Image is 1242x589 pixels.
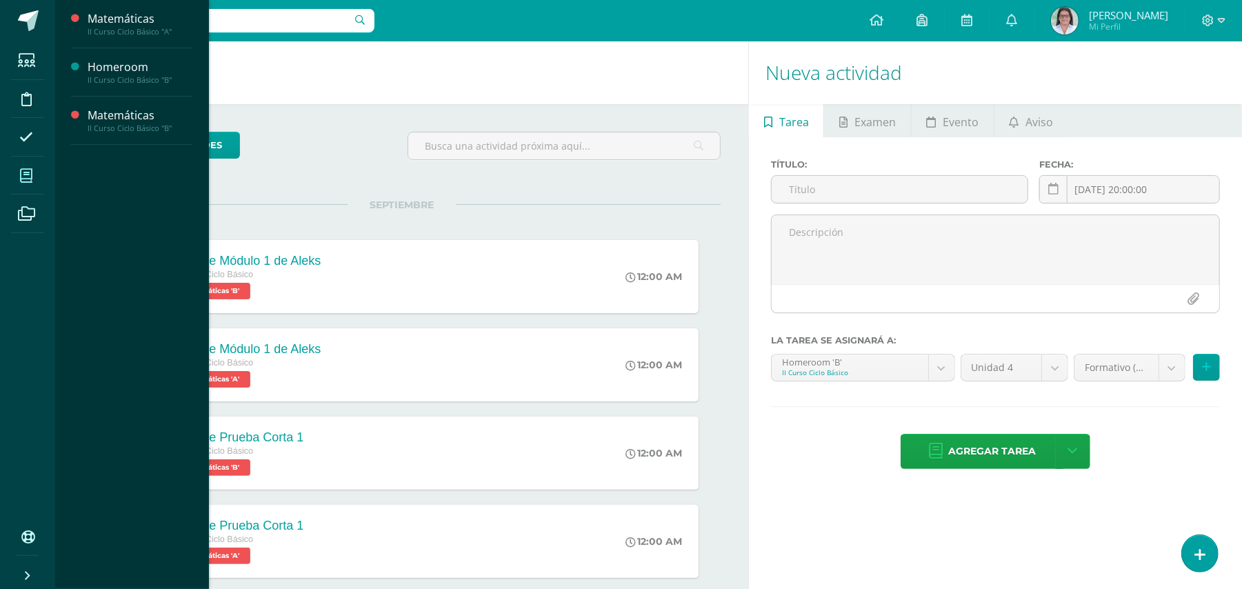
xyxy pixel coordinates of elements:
div: II Curso Ciclo Básico "B" [88,75,192,85]
a: MatemáticasII Curso Ciclo Básico "A" [88,11,192,37]
span: Matemáticas 'A' [172,548,250,564]
label: Fecha: [1039,159,1220,170]
div: Homeroom 'B' [782,355,917,368]
a: Tarea [749,104,823,137]
span: II Curso Ciclo Básico [172,446,253,456]
a: Aviso [994,104,1068,137]
h1: Nueva actividad [765,41,1225,104]
span: Agregar tarea [948,435,1036,468]
span: II Curso Ciclo Básico [172,270,253,279]
span: Tarea [779,106,809,139]
a: Examen [824,104,910,137]
div: Homeroom [88,59,192,75]
span: SEPTIEMBRE [348,199,456,211]
span: II Curso Ciclo Básico [172,535,253,544]
input: Busca un usuario... [64,9,374,32]
span: II Curso Ciclo Básico [172,358,253,368]
div: PMA de Módulo 1 de Aleks [172,342,321,357]
span: Unidad 4 [972,355,1032,381]
label: La tarea se asignará a: [771,335,1220,346]
div: Matemáticas [88,11,192,27]
span: Mi Perfil [1089,21,1168,32]
span: Evento [943,106,979,139]
div: 12:00 AM [625,359,682,371]
div: 12:00 AM [625,535,682,548]
div: PMA de Módulo 1 de Aleks [172,254,321,268]
span: Examen [854,106,896,139]
div: PMA de Prueba Corta 1 [172,519,303,533]
a: MatemáticasII Curso Ciclo Básico "B" [88,108,192,133]
a: Evento [912,104,994,137]
input: Título [772,176,1028,203]
input: Fecha de entrega [1040,176,1219,203]
span: Formativo (80.0%) [1085,355,1148,381]
span: Aviso [1025,106,1053,139]
span: Matemáticas 'B' [172,459,250,476]
div: II Curso Ciclo Básico "A" [88,27,192,37]
div: II Curso Ciclo Básico [782,368,917,377]
a: Unidad 4 [961,355,1068,381]
a: Formativo (80.0%) [1074,355,1185,381]
div: II Curso Ciclo Básico "B" [88,123,192,133]
div: 12:00 AM [625,270,682,283]
a: Homeroom 'B'II Curso Ciclo Básico [772,355,954,381]
h1: Actividades [72,41,732,104]
input: Busca una actividad próxima aquí... [408,132,721,159]
a: HomeroomII Curso Ciclo Básico "B" [88,59,192,85]
div: PMA de Prueba Corta 1 [172,430,303,445]
label: Título: [771,159,1028,170]
div: Matemáticas [88,108,192,123]
div: 12:00 AM [625,447,682,459]
span: Matemáticas 'B' [172,283,250,299]
span: Matemáticas 'A' [172,371,250,388]
span: [PERSON_NAME] [1089,8,1168,22]
img: 69aa824f1337ad42e7257fae7599adbb.png [1051,7,1079,34]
